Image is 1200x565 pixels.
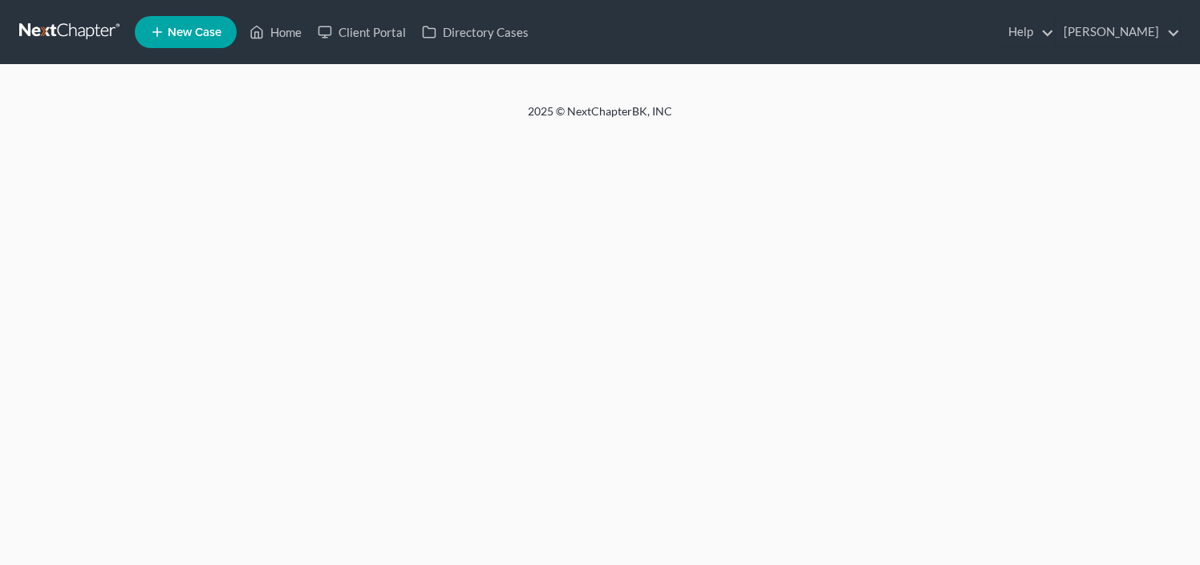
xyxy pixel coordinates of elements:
a: [PERSON_NAME] [1056,18,1180,46]
a: Client Portal [310,18,414,46]
new-legal-case-button: New Case [135,16,237,48]
div: 2025 © NextChapterBK, INC [143,103,1057,132]
a: Help [1000,18,1054,46]
a: Home [241,18,310,46]
a: Directory Cases [414,18,537,46]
